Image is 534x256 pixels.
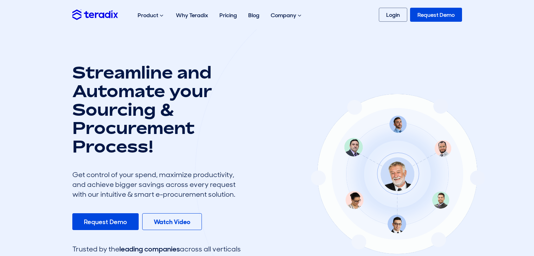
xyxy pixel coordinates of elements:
[72,170,241,199] div: Get control of your spend, maximize productivity, and achieve bigger savings across every request...
[379,8,407,22] a: Login
[410,8,462,22] a: Request Demo
[154,218,190,226] b: Watch Video
[214,4,243,26] a: Pricing
[142,213,202,230] a: Watch Video
[72,63,241,156] h1: Streamline and Automate your Sourcing & Procurement Process!
[265,4,308,27] div: Company
[243,4,265,26] a: Blog
[119,244,180,254] span: leading companies
[170,4,214,26] a: Why Teradix
[72,9,118,20] img: Teradix logo
[132,4,170,27] div: Product
[72,244,241,254] div: Trusted by the across all verticals
[72,213,139,230] a: Request Demo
